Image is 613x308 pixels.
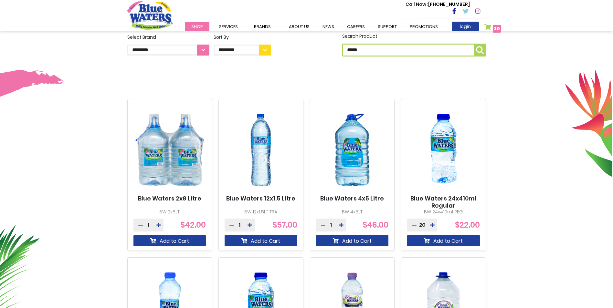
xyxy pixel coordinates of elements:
[341,22,371,31] a: careers
[371,22,403,31] a: support
[133,235,206,246] button: Add to Cart
[476,46,484,54] img: search-icon.png
[127,34,209,56] label: Select Brand
[342,33,486,56] label: Search Product
[484,24,501,33] a: 20
[127,1,173,29] a: store logo
[316,209,389,215] p: BW 4x5LT
[316,235,389,246] button: Add to Cart
[494,26,500,32] span: 20
[342,44,486,56] input: Search Product
[406,1,428,7] span: Call Now :
[138,195,201,202] a: Blue Waters 2x8 Litre
[225,105,297,195] img: Blue Waters 12x1.5 Litre
[226,195,295,202] a: Blue Waters 12x1.5 Litre
[180,220,206,230] span: $42.00
[133,209,206,215] p: BW 2x8LT
[406,1,470,8] p: [PHONE_NUMBER]
[272,220,297,230] span: $57.00
[407,105,480,195] img: Blue Waters 24x410ml Regular
[455,220,480,230] span: $22.00
[407,235,480,246] button: Add to Cart
[219,24,238,30] span: Services
[452,22,479,31] a: login
[316,22,341,31] a: News
[282,22,316,31] a: about us
[127,45,209,56] select: Select Brand
[320,195,384,202] a: Blue Waters 4x5 Litre
[363,220,388,230] span: $46.00
[214,45,271,56] select: Sort By
[191,24,203,30] span: Shop
[133,105,206,195] img: Blue Waters 2x8 Litre
[225,235,297,246] button: Add to Cart
[254,24,271,30] span: Brands
[225,209,297,215] p: BW 12x1.5LT TRA
[407,195,480,209] a: Blue Waters 24x410ml Regular
[316,105,389,195] img: Blue Waters 4x5 Litre
[474,44,486,56] button: Search Product
[407,209,480,215] p: BW 24x410ml REG
[403,22,444,31] a: Promotions
[214,34,271,41] div: Sort By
